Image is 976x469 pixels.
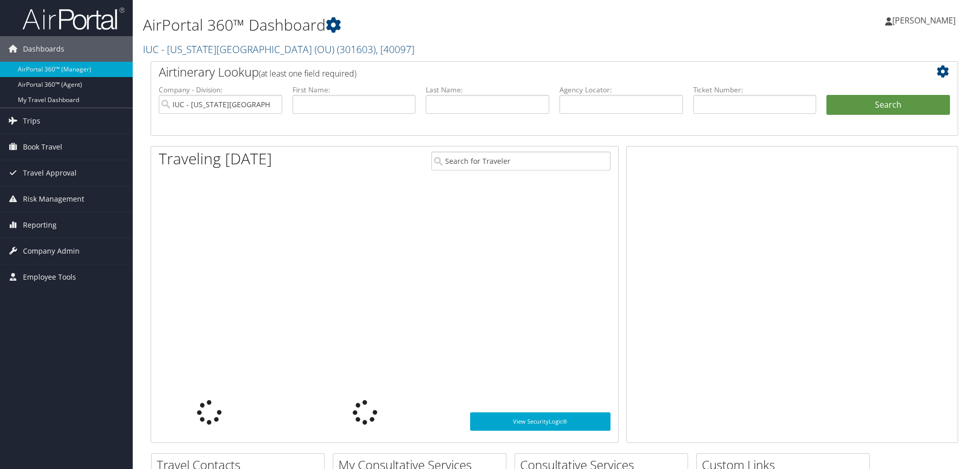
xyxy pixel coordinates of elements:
label: Agency Locator: [559,85,683,95]
img: airportal-logo.png [22,7,125,31]
span: Employee Tools [23,264,76,290]
button: Search [826,95,950,115]
span: Company Admin [23,238,80,264]
span: ( 301603 ) [337,42,376,56]
label: Ticket Number: [693,85,817,95]
span: Reporting [23,212,57,238]
span: Risk Management [23,186,84,212]
input: Search for Traveler [431,152,611,170]
a: IUC - [US_STATE][GEOGRAPHIC_DATA] (OU) [143,42,414,56]
label: First Name: [292,85,416,95]
a: [PERSON_NAME] [885,5,966,36]
label: Last Name: [426,85,549,95]
span: , [ 40097 ] [376,42,414,56]
span: Travel Approval [23,160,77,186]
span: [PERSON_NAME] [892,15,956,26]
label: Company - Division: [159,85,282,95]
h2: Airtinerary Lookup [159,63,883,81]
a: View SecurityLogic® [470,412,611,431]
span: Book Travel [23,134,62,160]
span: (at least one field required) [259,68,356,79]
h1: AirPortal 360™ Dashboard [143,14,692,36]
span: Trips [23,108,40,134]
h1: Traveling [DATE] [159,148,272,169]
span: Dashboards [23,36,64,62]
